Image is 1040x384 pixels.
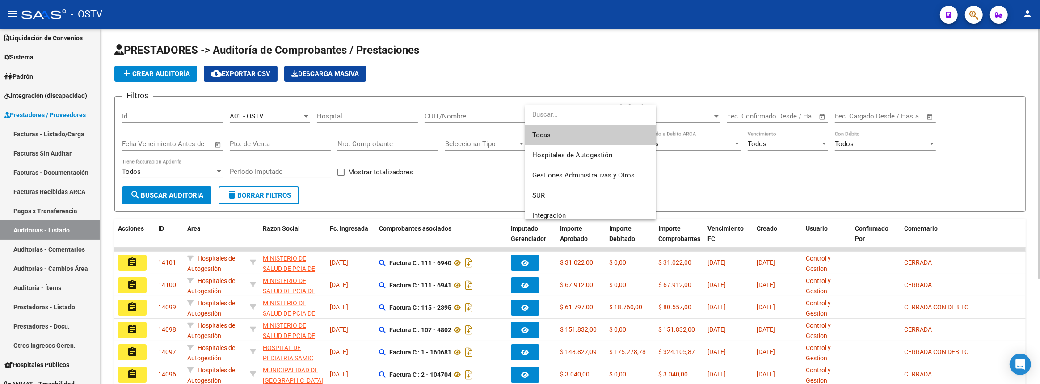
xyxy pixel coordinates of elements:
[532,151,612,159] span: Hospitales de Autogestión
[532,125,649,145] span: Todas
[525,105,642,125] input: dropdown search
[532,191,545,199] span: SUR
[532,211,566,219] span: Integración
[532,171,635,179] span: Gestiones Administrativas y Otros
[1010,354,1031,375] div: Open Intercom Messenger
